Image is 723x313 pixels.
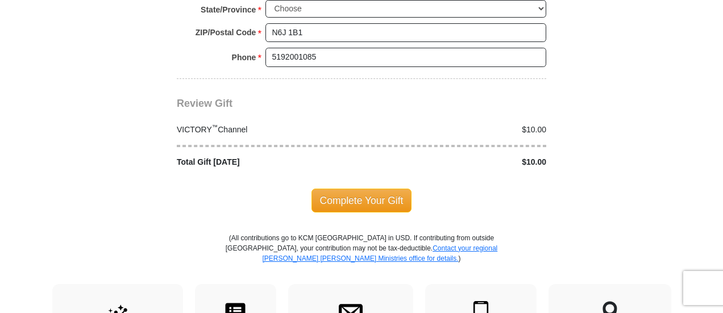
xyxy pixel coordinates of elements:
[171,124,362,136] div: VICTORY Channel
[262,244,497,262] a: Contact your regional [PERSON_NAME] [PERSON_NAME] Ministries office for details.
[311,189,412,212] span: Complete Your Gift
[171,156,362,168] div: Total Gift [DATE]
[232,49,256,65] strong: Phone
[177,98,232,109] span: Review Gift
[212,123,218,130] sup: ™
[225,233,498,284] p: (All contributions go to KCM [GEOGRAPHIC_DATA] in USD. If contributing from outside [GEOGRAPHIC_D...
[201,2,256,18] strong: State/Province
[361,124,552,136] div: $10.00
[361,156,552,168] div: $10.00
[196,24,256,40] strong: ZIP/Postal Code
